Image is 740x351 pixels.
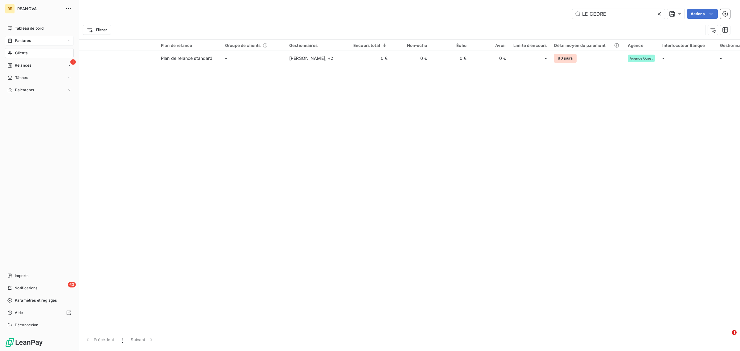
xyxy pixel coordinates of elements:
span: 1 [70,59,76,65]
input: Rechercher [572,9,665,19]
span: Paiements [15,87,34,93]
span: - [545,55,547,61]
div: Agence [628,43,655,48]
span: Agence Ouest [630,56,653,60]
span: 63 [68,282,76,287]
span: - [662,56,664,61]
span: Relances [15,63,31,68]
div: Plan de relance [161,43,218,48]
div: Limite d’encours [513,43,547,48]
span: Aide [15,310,23,316]
span: 80 jours [554,54,576,63]
div: RE [5,4,15,14]
div: Avoir [474,43,506,48]
a: Aide [5,308,74,318]
div: Délai moyen de paiement [554,43,620,48]
div: Plan de relance standard [161,55,213,61]
span: Paramètres et réglages [15,298,57,303]
span: REANOVA [17,6,62,11]
span: 1 [122,337,123,343]
div: Non-échu [395,43,427,48]
div: Interlocuteur Banque [662,43,713,48]
button: Filtrer [83,25,111,35]
div: Échu [434,43,467,48]
span: Clients [15,50,27,56]
span: 03138000 [43,58,154,64]
td: 0 € [391,51,431,66]
span: Imports [15,273,28,279]
div: Encours total [353,43,388,48]
span: 1 [732,330,737,335]
span: Déconnexion [15,322,39,328]
div: [PERSON_NAME] , + 2 [289,55,346,61]
img: Logo LeanPay [5,337,43,347]
span: Tableau de bord [15,26,43,31]
iframe: Intercom live chat [719,330,734,345]
div: Gestionnaires [289,43,346,48]
td: 0 € [431,51,470,66]
button: Précédent [81,333,118,346]
button: 1 [118,333,127,346]
button: Suivant [127,333,158,346]
span: Groupe de clients [225,43,261,48]
span: Tâches [15,75,28,81]
span: - [720,56,722,61]
td: 0 € [470,51,510,66]
span: - [225,56,227,61]
span: Notifications [14,285,37,291]
span: Factures [15,38,31,43]
td: 0 € [350,51,391,66]
button: Actions [687,9,718,19]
